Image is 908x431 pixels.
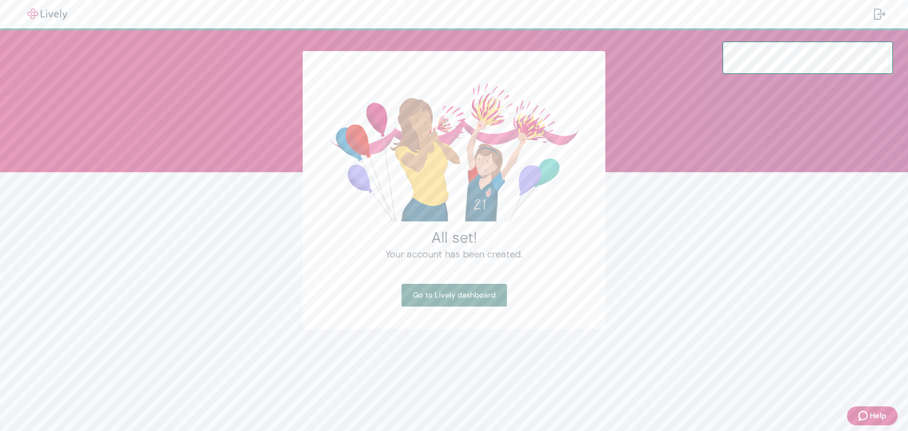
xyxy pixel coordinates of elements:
[866,3,893,26] button: Log out
[402,284,507,307] a: Go to Lively dashboard
[847,406,898,425] button: Zendesk support iconHelp
[858,410,870,422] svg: Zendesk support icon
[21,9,74,20] img: Lively
[325,228,583,247] h2: All set!
[325,247,583,261] h4: Your account has been created.
[870,410,886,422] span: Help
